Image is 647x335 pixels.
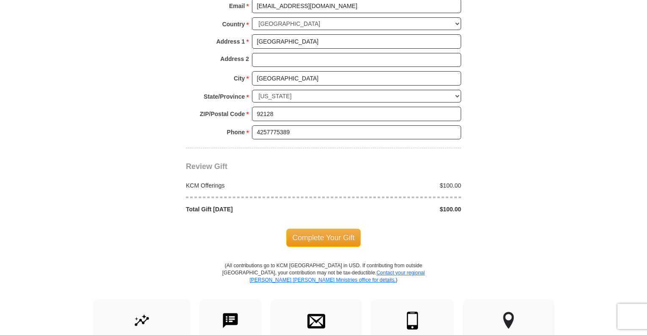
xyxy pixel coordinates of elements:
strong: City [234,72,245,84]
strong: ZIP/Postal Code [200,108,245,120]
a: Contact your regional [PERSON_NAME] [PERSON_NAME] Ministries office for details. [249,270,425,283]
div: $100.00 [323,205,466,213]
div: KCM Offerings [182,181,324,190]
img: other-region [503,312,514,329]
div: $100.00 [323,181,466,190]
strong: Address 2 [220,53,249,65]
strong: State/Province [204,91,245,102]
img: give-by-stock.svg [133,312,151,329]
div: Total Gift [DATE] [182,205,324,213]
strong: Phone [227,126,245,138]
p: (All contributions go to KCM [GEOGRAPHIC_DATA] in USD. If contributing from outside [GEOGRAPHIC_D... [222,262,425,299]
img: text-to-give.svg [221,312,239,329]
img: envelope.svg [307,312,325,329]
img: mobile.svg [404,312,421,329]
span: Review Gift [186,162,227,171]
strong: Address 1 [216,36,245,47]
strong: Country [222,18,245,30]
span: Complete Your Gift [286,229,361,246]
